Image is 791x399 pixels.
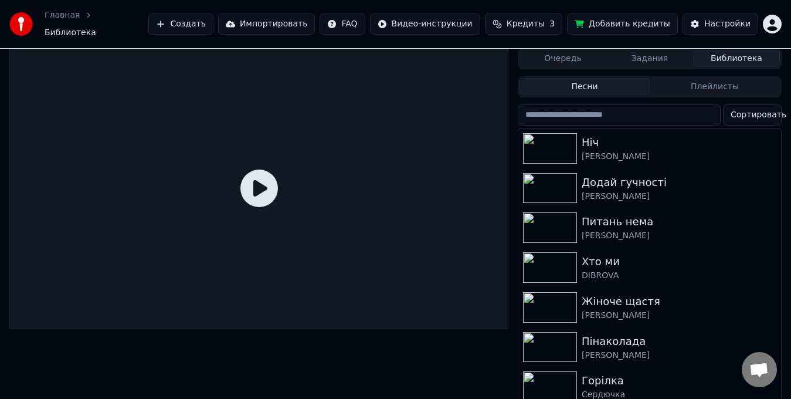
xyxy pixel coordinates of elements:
[9,12,33,36] img: youka
[742,352,777,387] div: Відкритий чат
[704,18,751,30] div: Настройки
[582,214,776,230] div: Питань нема
[507,18,545,30] span: Кредиты
[320,13,365,35] button: FAQ
[582,333,776,350] div: Пінаколада
[148,13,213,35] button: Создать
[582,191,776,202] div: [PERSON_NAME]
[218,13,315,35] button: Импортировать
[650,78,780,95] button: Плейлисты
[582,310,776,322] div: [PERSON_NAME]
[731,109,786,121] span: Сортировать
[582,253,776,270] div: Хто ми
[582,350,776,361] div: [PERSON_NAME]
[549,18,555,30] span: 3
[683,13,758,35] button: Настройки
[693,50,780,67] button: Библиотека
[582,134,776,151] div: Ніч
[520,78,650,95] button: Песни
[582,293,776,310] div: Жіноче щастя
[582,373,776,389] div: Горілка
[45,27,96,39] span: Библиотека
[582,174,776,191] div: Додай гучності
[606,50,693,67] button: Задания
[520,50,606,67] button: Очередь
[582,151,776,163] div: [PERSON_NAME]
[370,13,480,35] button: Видео-инструкции
[582,270,776,282] div: DIBROVA
[567,13,678,35] button: Добавить кредиты
[485,13,562,35] button: Кредиты3
[45,9,80,21] a: Главная
[582,230,776,242] div: [PERSON_NAME]
[45,9,148,39] nav: breadcrumb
